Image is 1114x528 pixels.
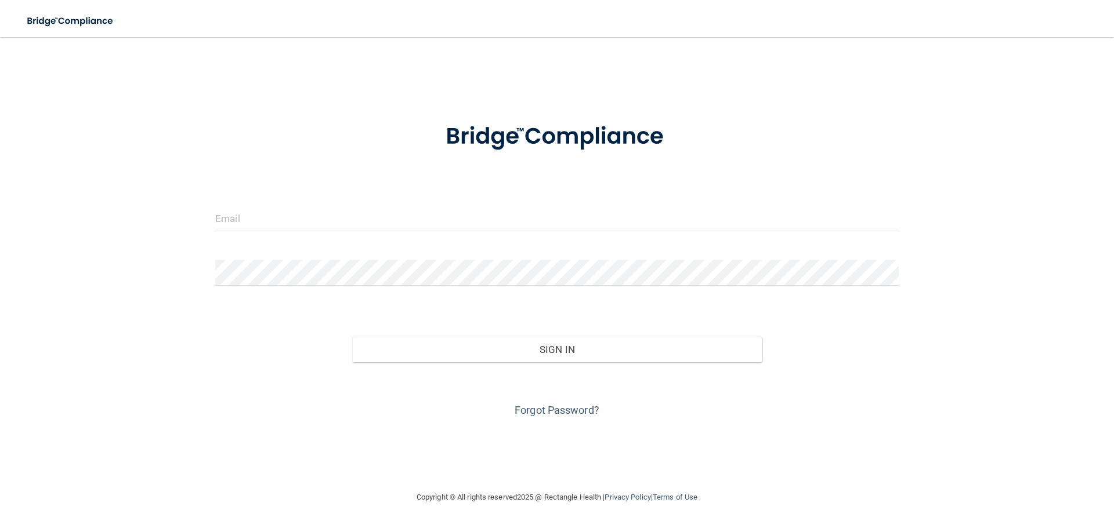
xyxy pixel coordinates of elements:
[422,107,692,167] img: bridge_compliance_login_screen.278c3ca4.svg
[352,337,762,362] button: Sign In
[345,479,769,516] div: Copyright © All rights reserved 2025 @ Rectangle Health | |
[515,404,599,416] a: Forgot Password?
[653,493,697,501] a: Terms of Use
[215,205,899,231] input: Email
[605,493,650,501] a: Privacy Policy
[17,9,124,33] img: bridge_compliance_login_screen.278c3ca4.svg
